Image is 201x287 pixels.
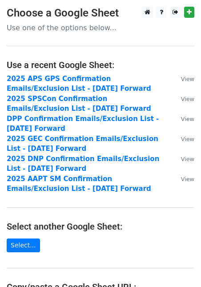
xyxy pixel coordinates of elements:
a: 2025 SPSCon Confirmation Emails/Exclusion List - [DATE] Forward [7,95,151,113]
small: View [181,136,194,142]
a: 2025 DNP Confirmation Emails/Exclusion List - [DATE] Forward [7,155,159,173]
a: View [172,95,194,103]
a: 2025 AAPT SM Confirmation Emails/Exclusion List - [DATE] Forward [7,175,151,193]
h3: Choose a Google Sheet [7,7,194,20]
a: View [172,135,194,143]
a: Select... [7,238,40,252]
h4: Select another Google Sheet: [7,221,194,232]
small: View [181,76,194,82]
small: View [181,116,194,122]
h4: Use a recent Google Sheet: [7,60,194,70]
small: View [181,176,194,182]
small: View [181,156,194,162]
a: 2025 APS GPS Confirmation Emails/Exclusion List - [DATE] Forward [7,75,151,93]
p: Use one of the options below... [7,23,194,32]
a: 2025 GEC Confirmation Emails/Exclusion List - [DATE] Forward [7,135,158,153]
small: View [181,96,194,102]
a: View [172,75,194,83]
a: DPP Confirmation Emails/Exclusion List - [DATE] Forward [7,115,159,133]
a: View [172,155,194,163]
a: View [172,115,194,123]
a: View [172,175,194,183]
